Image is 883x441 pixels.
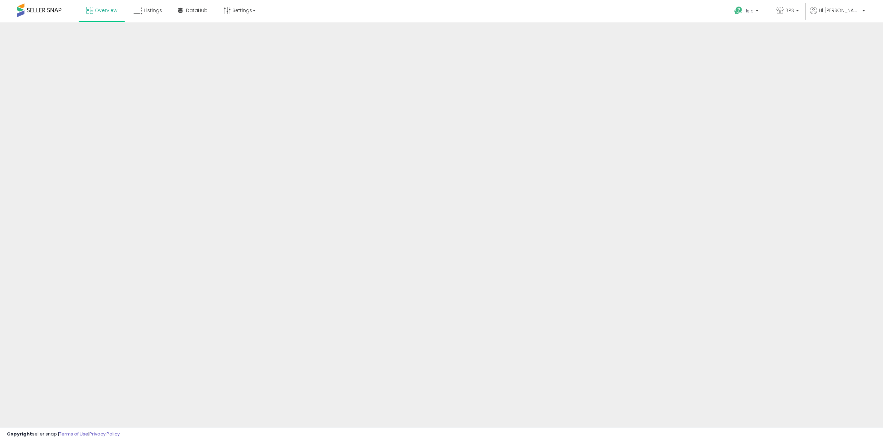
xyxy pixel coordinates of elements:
[186,7,208,14] span: DataHub
[734,6,743,15] i: Get Help
[144,7,162,14] span: Listings
[810,7,865,22] a: Hi [PERSON_NAME]
[785,7,794,14] span: BPS
[95,7,117,14] span: Overview
[819,7,860,14] span: Hi [PERSON_NAME]
[729,1,765,22] a: Help
[744,8,754,14] span: Help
